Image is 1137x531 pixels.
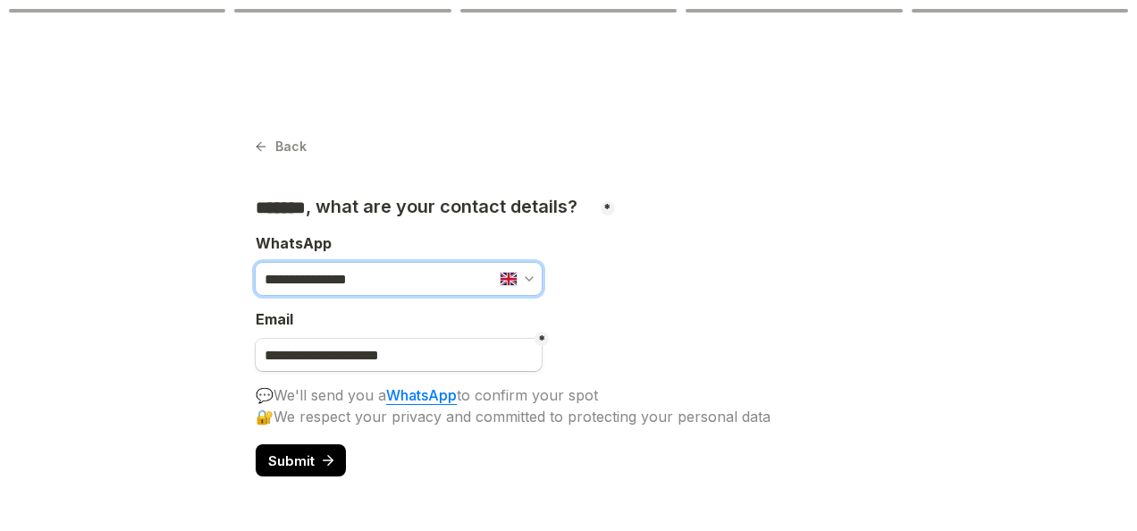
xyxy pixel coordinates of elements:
[256,134,307,159] button: Back
[256,386,274,404] span: 💬
[274,386,386,404] span: We'll send you a
[256,339,542,371] input: Untitled email field
[256,444,346,476] button: Submit
[274,408,771,426] span: We respect your privacy and committed to protecting your personal data
[268,454,315,468] span: Submit
[457,386,598,404] span: to confirm your spot
[256,263,542,295] input: , what are your contact details?
[256,234,332,252] span: WhatsApp
[386,386,457,405] a: WhatsApp
[275,140,307,153] span: Back
[501,273,517,285] img: GB flag
[256,196,582,219] h3: , what are your contact details?
[256,406,881,427] div: 🔐
[256,310,293,328] span: Email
